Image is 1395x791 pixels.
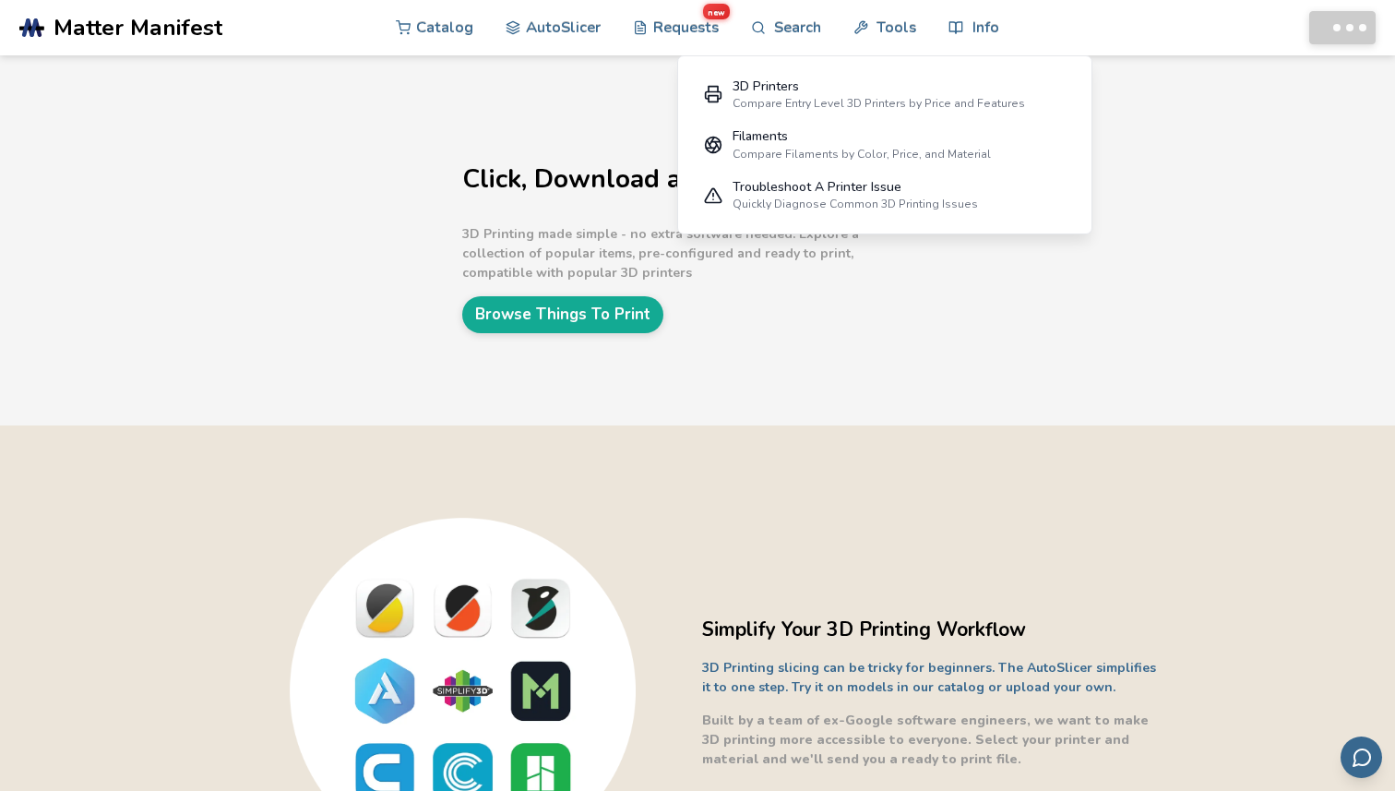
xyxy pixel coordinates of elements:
[462,165,924,194] h1: Click, Download and Print!
[1341,737,1382,778] button: Send feedback via email
[691,69,1079,120] a: 3D PrintersCompare Entry Level 3D Printers by Price and Features
[702,616,1163,644] h2: Simplify Your 3D Printing Workflow
[733,148,991,161] div: Compare Filaments by Color, Price, and Material
[462,296,663,332] a: Browse Things To Print
[702,711,1163,769] p: Built by a team of ex-Google software engineers, we want to make 3D printing more accessible to e...
[702,658,1163,697] p: 3D Printing slicing can be tricky for beginners. The AutoSlicer simplifies it to one step. Try it...
[691,120,1079,171] a: FilamentsCompare Filaments by Color, Price, and Material
[54,15,222,41] span: Matter Manifest
[733,129,991,144] div: Filaments
[733,79,1025,94] div: 3D Printers
[691,170,1079,221] a: Troubleshoot A Printer IssueQuickly Diagnose Common 3D Printing Issues
[733,198,978,210] div: Quickly Diagnose Common 3D Printing Issues
[462,224,924,282] p: 3D Printing made simple - no extra software needed. Explore a collection of popular items, pre-co...
[703,4,730,19] span: new
[733,180,978,195] div: Troubleshoot A Printer Issue
[733,97,1025,110] div: Compare Entry Level 3D Printers by Price and Features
